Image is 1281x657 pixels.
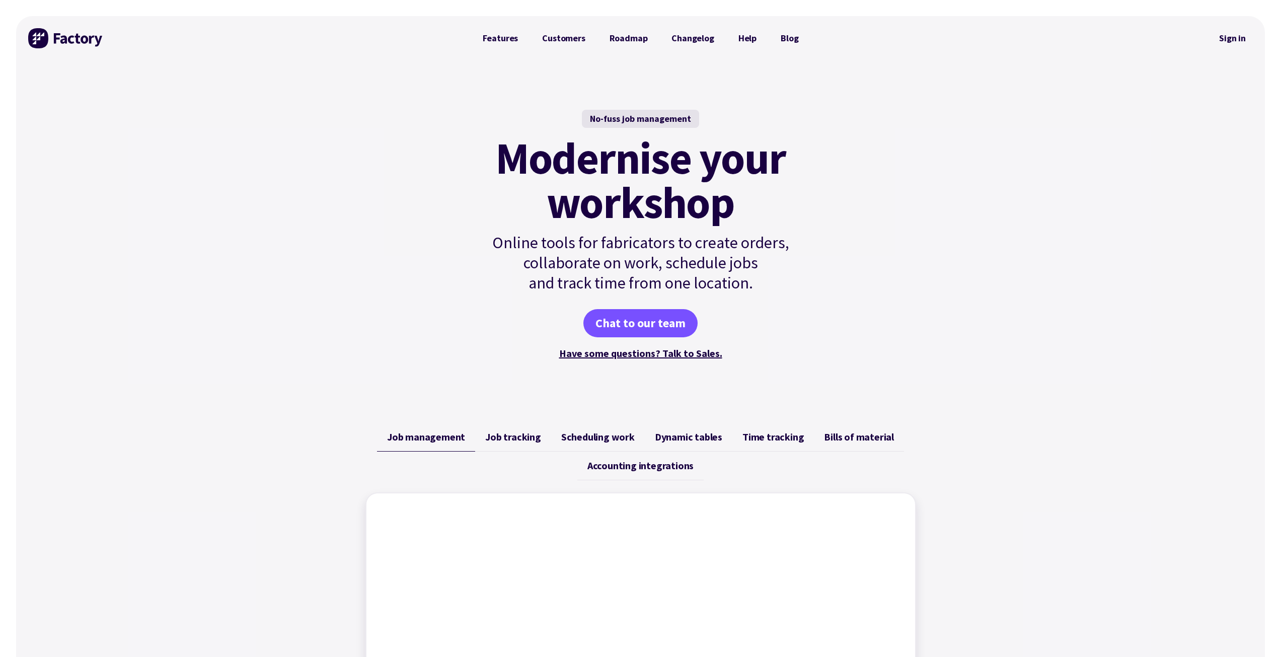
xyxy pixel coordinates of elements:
a: Customers [530,28,597,48]
p: Online tools for fabricators to create orders, collaborate on work, schedule jobs and track time ... [471,233,811,293]
span: Time tracking [742,431,804,443]
div: No-fuss job management [582,110,699,128]
a: Changelog [659,28,726,48]
a: Sign in [1212,27,1253,50]
span: Scheduling work [561,431,635,443]
a: Chat to our team [583,309,698,337]
a: Have some questions? Talk to Sales. [559,347,722,359]
img: Factory [28,28,104,48]
nav: Primary Navigation [471,28,811,48]
span: Accounting integrations [587,460,694,472]
nav: Secondary Navigation [1212,27,1253,50]
a: Help [726,28,769,48]
a: Blog [769,28,810,48]
span: Dynamic tables [655,431,722,443]
a: Features [471,28,531,48]
mark: Modernise your workshop [495,136,786,225]
a: Roadmap [597,28,660,48]
span: Job tracking [485,431,541,443]
span: Bills of material [824,431,894,443]
span: Job management [387,431,465,443]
